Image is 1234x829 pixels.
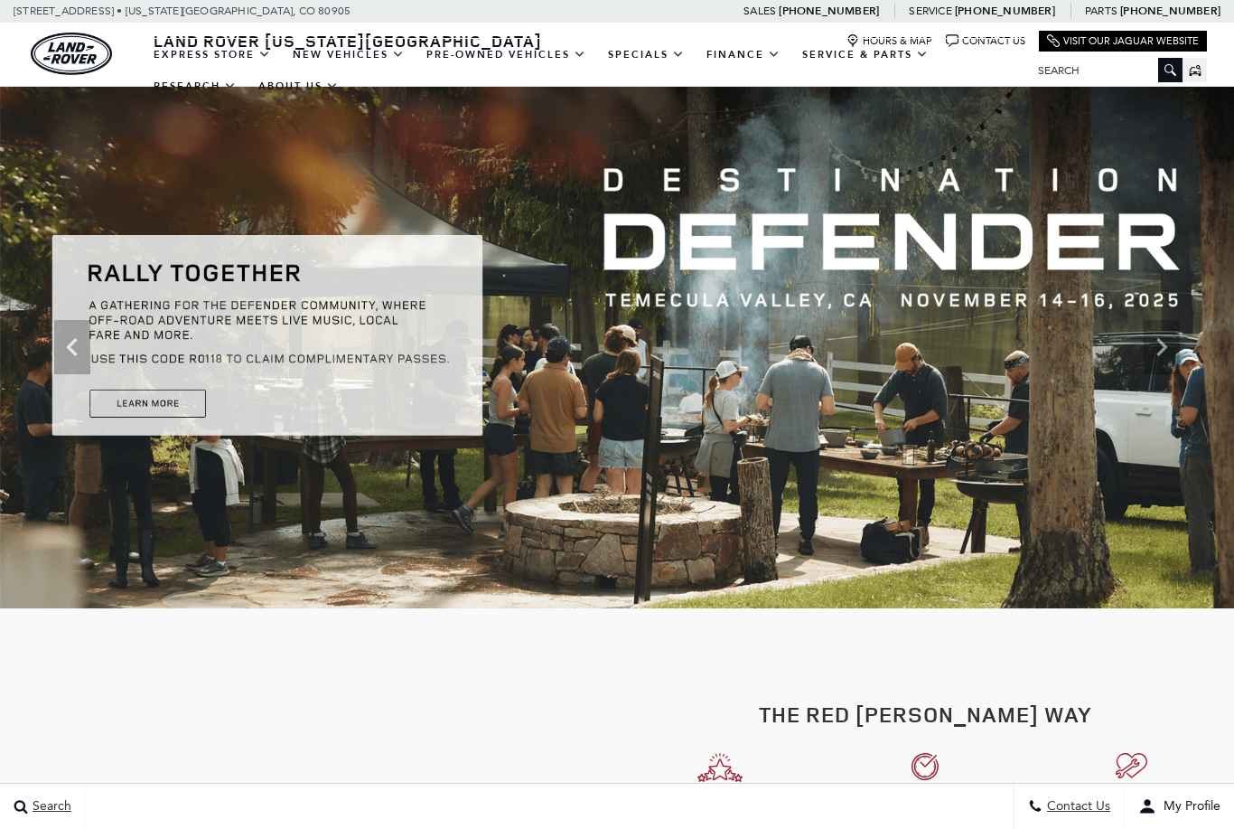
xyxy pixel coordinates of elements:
[1085,5,1117,17] span: Parts
[1042,799,1110,815] span: Contact Us
[31,33,112,75] a: land-rover
[143,39,1024,102] nav: Main Navigation
[909,5,951,17] span: Service
[31,33,112,75] img: Land Rover
[143,39,282,71] a: EXPRESS STORE
[1047,34,1199,48] a: Visit Our Jaguar Website
[28,799,71,815] span: Search
[282,39,416,71] a: New Vehicles
[955,4,1055,18] a: [PHONE_NUMBER]
[743,5,776,17] span: Sales
[143,30,553,52] a: Land Rover [US_STATE][GEOGRAPHIC_DATA]
[696,39,791,71] a: Finance
[143,71,248,102] a: Research
[791,39,940,71] a: Service & Parts
[1125,784,1234,829] button: user-profile-menu
[946,34,1025,48] a: Contact Us
[779,4,879,18] a: [PHONE_NUMBER]
[631,702,1220,726] h2: The Red [PERSON_NAME] Way
[1120,4,1220,18] a: [PHONE_NUMBER]
[416,39,597,71] a: Pre-Owned Vehicles
[154,30,542,52] span: Land Rover [US_STATE][GEOGRAPHIC_DATA]
[597,39,696,71] a: Specials
[14,5,351,17] a: [STREET_ADDRESS] • [US_STATE][GEOGRAPHIC_DATA], CO 80905
[846,34,932,48] a: Hours & Map
[1024,60,1183,81] input: Search
[1156,799,1220,815] span: My Profile
[248,71,350,102] a: About Us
